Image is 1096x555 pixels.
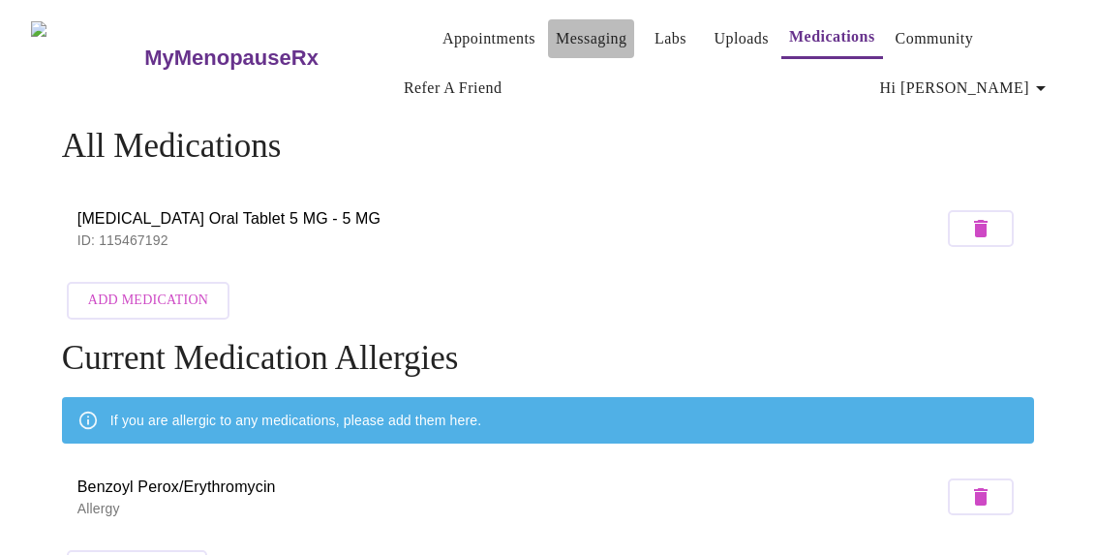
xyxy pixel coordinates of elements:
[396,69,510,108] button: Refer a Friend
[77,207,943,231] span: [MEDICAL_DATA] Oral Tablet 5 MG - 5 MG
[714,25,769,52] a: Uploads
[789,23,875,50] a: Medications
[888,19,982,58] button: Community
[655,25,686,52] a: Labs
[77,499,943,518] p: Allergy
[110,403,481,438] div: If you are allergic to any medications, please add them here.
[872,69,1060,108] button: Hi [PERSON_NAME]
[880,75,1052,102] span: Hi [PERSON_NAME]
[88,289,208,313] span: Add Medication
[77,231,943,250] p: ID: 115467192
[639,19,701,58] button: Labs
[896,25,974,52] a: Community
[62,127,1034,166] h4: All Medications
[435,19,543,58] button: Appointments
[144,46,319,71] h3: MyMenopauseRx
[706,19,776,58] button: Uploads
[77,476,943,499] span: Benzoyl Perox/Erythromycin
[442,25,535,52] a: Appointments
[404,75,502,102] a: Refer a Friend
[556,25,626,52] a: Messaging
[548,19,634,58] button: Messaging
[31,21,142,94] img: MyMenopauseRx Logo
[67,282,229,320] button: Add Medication
[781,17,883,59] button: Medications
[62,339,1034,378] h4: Current Medication Allergies
[142,24,396,92] a: MyMenopauseRx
